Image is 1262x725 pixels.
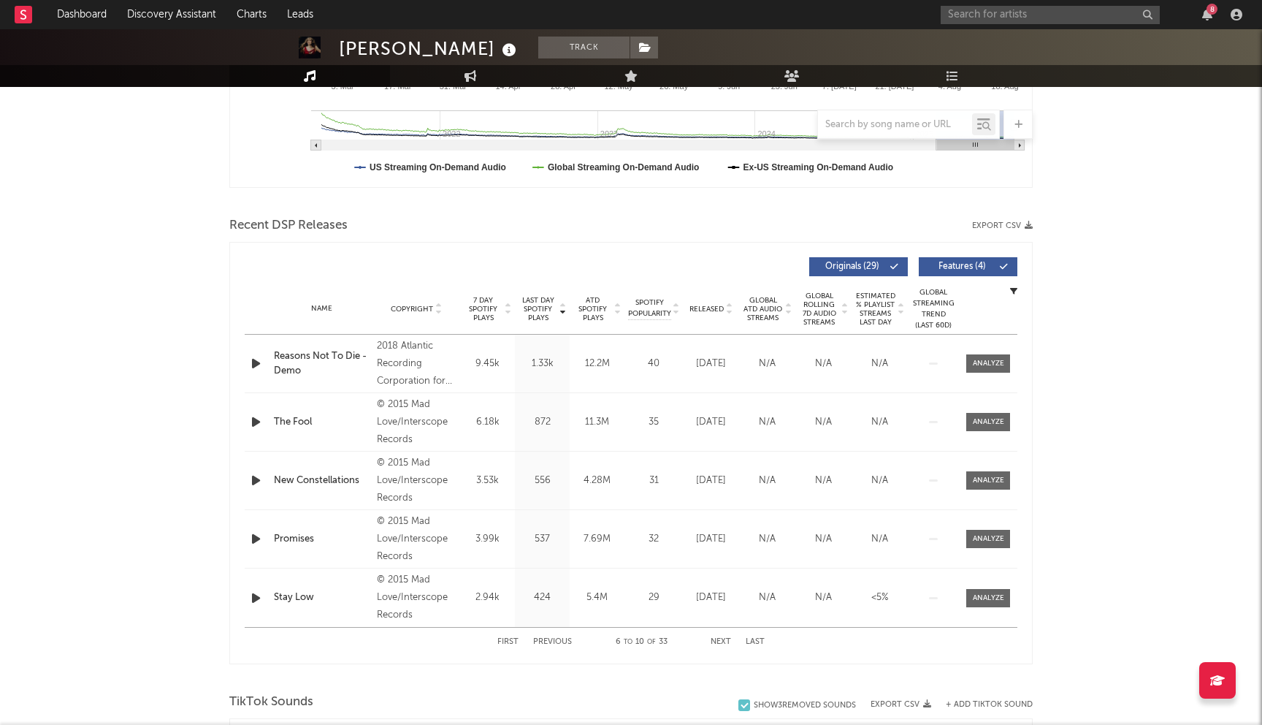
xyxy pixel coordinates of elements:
[573,591,621,605] div: 5.4M
[573,357,621,371] div: 12.2M
[464,474,511,488] div: 3.53k
[743,296,783,322] span: Global ATD Audio Streams
[377,338,456,390] div: 2018 Atlantic Recording Corporation for the United States and WEA International for the world out...
[855,591,904,605] div: <5%
[972,221,1033,230] button: Export CSV
[799,532,848,547] div: N/A
[274,303,370,314] div: Name
[743,474,792,488] div: N/A
[628,357,679,371] div: 40
[519,415,566,430] div: 872
[799,415,848,430] div: N/A
[377,396,456,449] div: © 2015 Mad Love/Interscope Records
[274,532,370,547] a: Promises
[743,591,792,605] div: N/A
[687,532,735,547] div: [DATE]
[687,474,735,488] div: [DATE]
[229,694,313,711] span: TikTok Sounds
[628,591,679,605] div: 29
[519,474,566,488] div: 556
[819,262,886,271] span: Originals ( 29 )
[464,591,511,605] div: 2.94k
[928,262,995,271] span: Features ( 4 )
[601,634,681,651] div: 6 10 33
[647,639,656,645] span: of
[519,296,557,322] span: Last Day Spotify Plays
[855,292,895,327] span: Estimated % Playlist Streams Last Day
[799,474,848,488] div: N/A
[533,638,572,646] button: Previous
[871,700,931,709] button: Export CSV
[464,415,511,430] div: 6.18k
[274,415,370,430] a: The Fool
[809,257,908,276] button: Originals(29)
[274,474,370,488] a: New Constellations
[687,415,735,430] div: [DATE]
[464,532,511,547] div: 3.99k
[855,357,904,371] div: N/A
[743,415,792,430] div: N/A
[689,305,724,314] span: Released
[274,591,370,605] a: Stay Low
[519,357,566,371] div: 1.33k
[229,217,348,235] span: Recent DSP Releases
[911,287,955,331] div: Global Streaming Trend (Last 60D)
[711,638,731,646] button: Next
[687,357,735,371] div: [DATE]
[377,513,456,566] div: © 2015 Mad Love/Interscope Records
[1206,4,1217,15] div: 8
[377,572,456,624] div: © 2015 Mad Love/Interscope Records
[799,292,839,327] span: Global Rolling 7D Audio Streams
[464,296,502,322] span: 7 Day Spotify Plays
[743,357,792,371] div: N/A
[377,455,456,507] div: © 2015 Mad Love/Interscope Records
[339,37,520,61] div: [PERSON_NAME]
[754,701,856,710] div: Show 3 Removed Sounds
[628,532,679,547] div: 32
[1202,9,1212,20] button: 8
[519,591,566,605] div: 424
[855,415,904,430] div: N/A
[628,415,679,430] div: 35
[370,162,506,172] text: US Streaming On-Demand Audio
[855,532,904,547] div: N/A
[573,415,621,430] div: 11.3M
[931,701,1033,709] button: + Add TikTok Sound
[573,296,612,322] span: ATD Spotify Plays
[548,162,700,172] text: Global Streaming On-Demand Audio
[743,162,894,172] text: Ex-US Streaming On-Demand Audio
[919,257,1017,276] button: Features(4)
[497,638,519,646] button: First
[519,532,566,547] div: 537
[628,297,671,319] span: Spotify Popularity
[624,639,632,645] span: to
[687,591,735,605] div: [DATE]
[274,349,370,378] a: Reasons Not To Die - Demo
[855,474,904,488] div: N/A
[941,6,1160,24] input: Search for artists
[746,638,765,646] button: Last
[628,474,679,488] div: 31
[946,701,1033,709] button: + Add TikTok Sound
[799,357,848,371] div: N/A
[818,119,972,131] input: Search by song name or URL
[391,305,433,314] span: Copyright
[799,591,848,605] div: N/A
[573,474,621,488] div: 4.28M
[573,532,621,547] div: 7.69M
[464,357,511,371] div: 9.45k
[538,37,630,58] button: Track
[743,532,792,547] div: N/A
